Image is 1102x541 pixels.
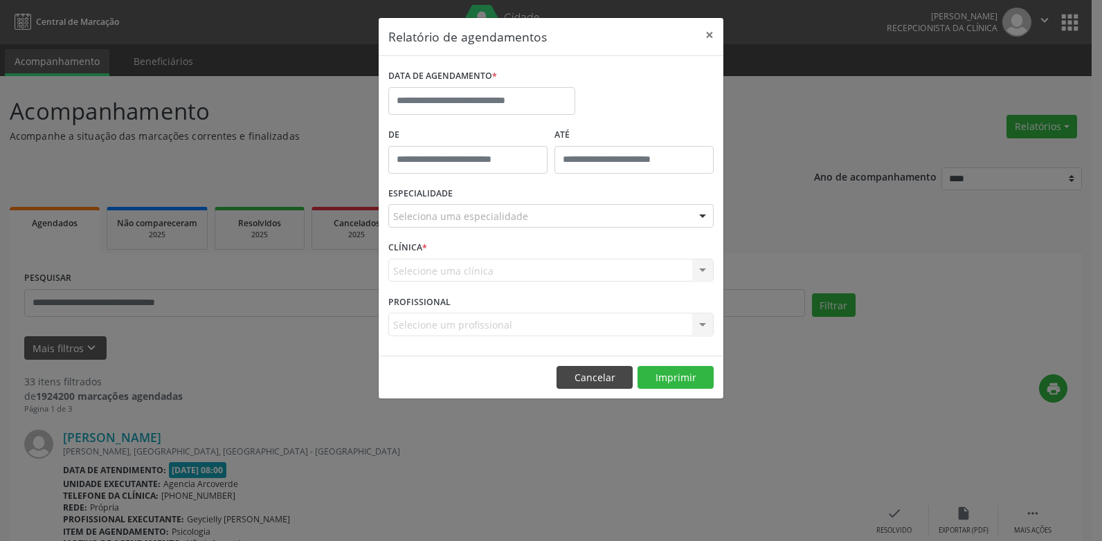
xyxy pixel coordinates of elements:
button: Close [696,18,723,52]
h5: Relatório de agendamentos [388,28,547,46]
label: PROFISSIONAL [388,291,451,313]
label: CLÍNICA [388,237,427,259]
span: Seleciona uma especialidade [393,209,528,223]
label: DATA DE AGENDAMENTO [388,66,497,87]
label: De [388,125,548,146]
button: Cancelar [557,366,633,389]
label: ESPECIALIDADE [388,183,453,205]
label: ATÉ [554,125,714,146]
button: Imprimir [638,366,714,389]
